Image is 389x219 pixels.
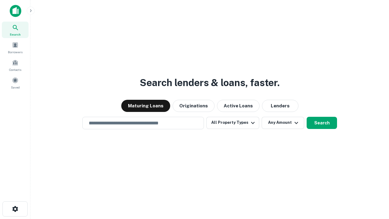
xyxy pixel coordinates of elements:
[173,100,215,112] button: Originations
[8,50,22,54] span: Borrowers
[10,32,21,37] span: Search
[2,57,29,73] a: Contacts
[11,85,20,90] span: Saved
[217,100,260,112] button: Active Loans
[2,39,29,56] a: Borrowers
[2,75,29,91] a: Saved
[2,22,29,38] a: Search
[121,100,170,112] button: Maturing Loans
[359,170,389,200] iframe: Chat Widget
[140,75,280,90] h3: Search lenders & loans, faster.
[262,117,304,129] button: Any Amount
[262,100,298,112] button: Lenders
[10,5,21,17] img: capitalize-icon.png
[307,117,337,129] button: Search
[9,67,21,72] span: Contacts
[206,117,259,129] button: All Property Types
